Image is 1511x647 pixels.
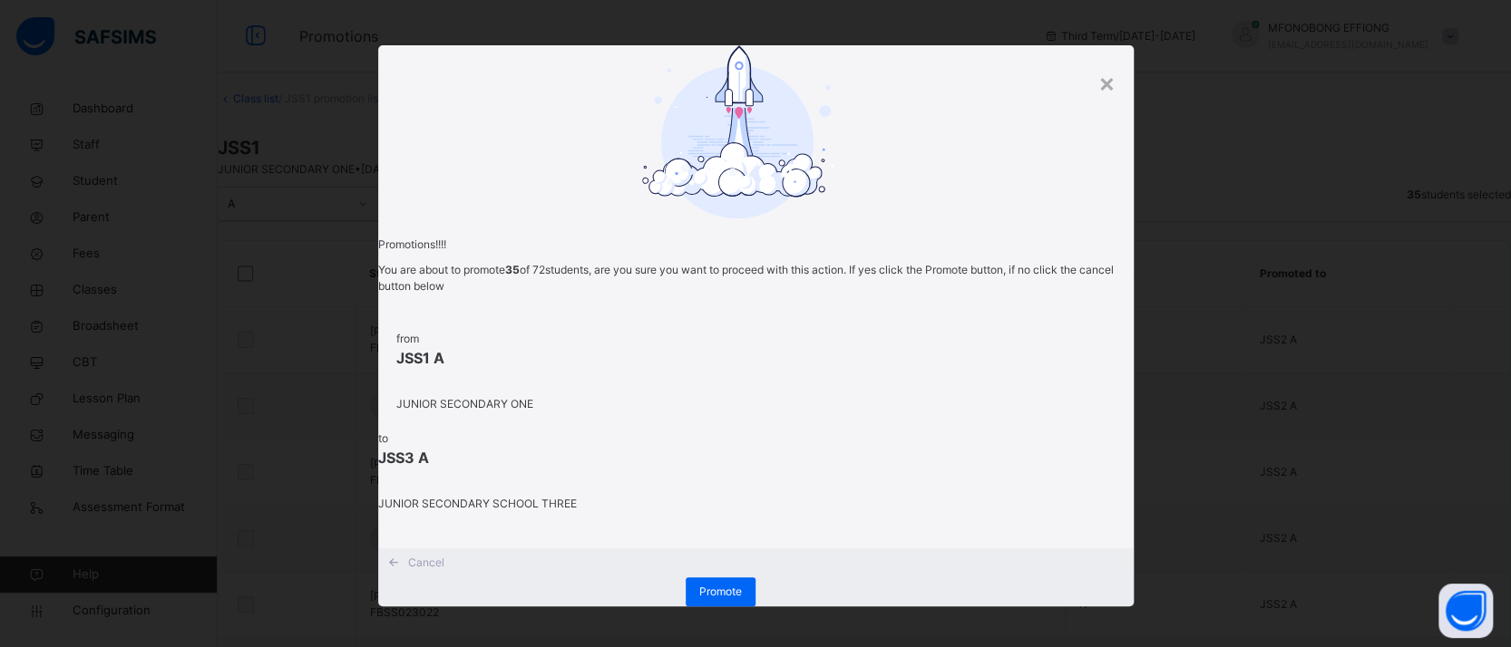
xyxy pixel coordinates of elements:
div: × [1098,63,1116,101]
b: 35 [505,263,520,276]
span: Cancel [408,555,444,571]
button: Open asap [1438,584,1493,638]
span: JUNIOR SECONDARY SCHOOL THREE [378,497,577,510]
img: take-off-ready.7d5f222c871c783a555a8f88bc8e2a46.svg [642,45,834,218]
span: JSS3 A [378,447,1134,468]
span: from [396,332,419,345]
span: You are about to promote of 72 students, are you sure you want to proceed with this action. If ye... [378,263,1114,293]
span: Promote [699,584,742,600]
span: JUNIOR SECONDARY ONE [396,397,533,410]
span: JSS1 A [396,347,1116,369]
span: to [378,431,388,445]
span: Promotions!!!! [378,237,446,251]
